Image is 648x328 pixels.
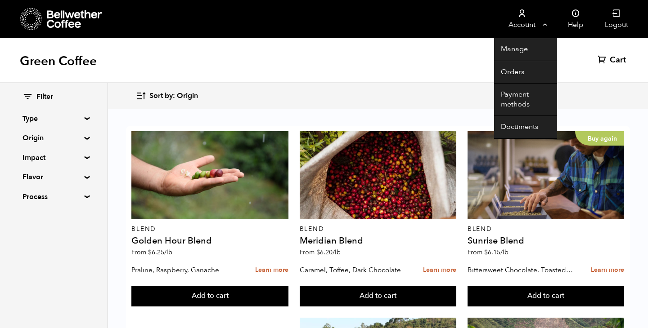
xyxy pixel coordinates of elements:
a: Learn more [423,261,456,280]
bdi: 6.20 [316,248,341,257]
a: Documents [494,116,557,139]
button: Add to cart [468,286,624,306]
summary: Origin [22,133,85,143]
h4: Sunrise Blend [468,236,624,245]
p: Caramel, Toffee, Dark Chocolate [300,263,406,277]
a: Learn more [591,261,624,280]
a: Learn more [255,261,288,280]
span: From [468,248,508,257]
span: /lb [333,248,341,257]
p: Praline, Raspberry, Ganache [131,263,238,277]
p: Blend [300,226,456,232]
button: Add to cart [300,286,456,306]
span: Sort by: Origin [149,91,198,101]
bdi: 6.25 [148,248,172,257]
button: Sort by: Origin [136,85,198,106]
span: /lb [500,248,508,257]
a: Manage [494,38,557,61]
summary: Impact [22,152,85,163]
a: Cart [598,55,628,66]
h1: Green Coffee [20,53,97,69]
span: $ [484,248,488,257]
span: Cart [610,55,626,66]
h4: Golden Hour Blend [131,236,288,245]
span: From [131,248,172,257]
p: Blend [131,226,288,232]
a: Orders [494,61,557,84]
h4: Meridian Blend [300,236,456,245]
p: Bittersweet Chocolate, Toasted Marshmallow, Candied Orange, Praline [468,263,574,277]
summary: Type [22,113,85,124]
a: Buy again [468,131,624,219]
summary: Process [22,191,85,202]
summary: Flavor [22,172,85,182]
span: Filter [36,92,53,102]
button: Add to cart [131,286,288,306]
span: $ [316,248,320,257]
span: /lb [164,248,172,257]
p: Blend [468,226,624,232]
p: Buy again [575,131,624,146]
a: Payment methods [494,84,557,116]
bdi: 6.15 [484,248,508,257]
span: From [300,248,341,257]
span: $ [148,248,152,257]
